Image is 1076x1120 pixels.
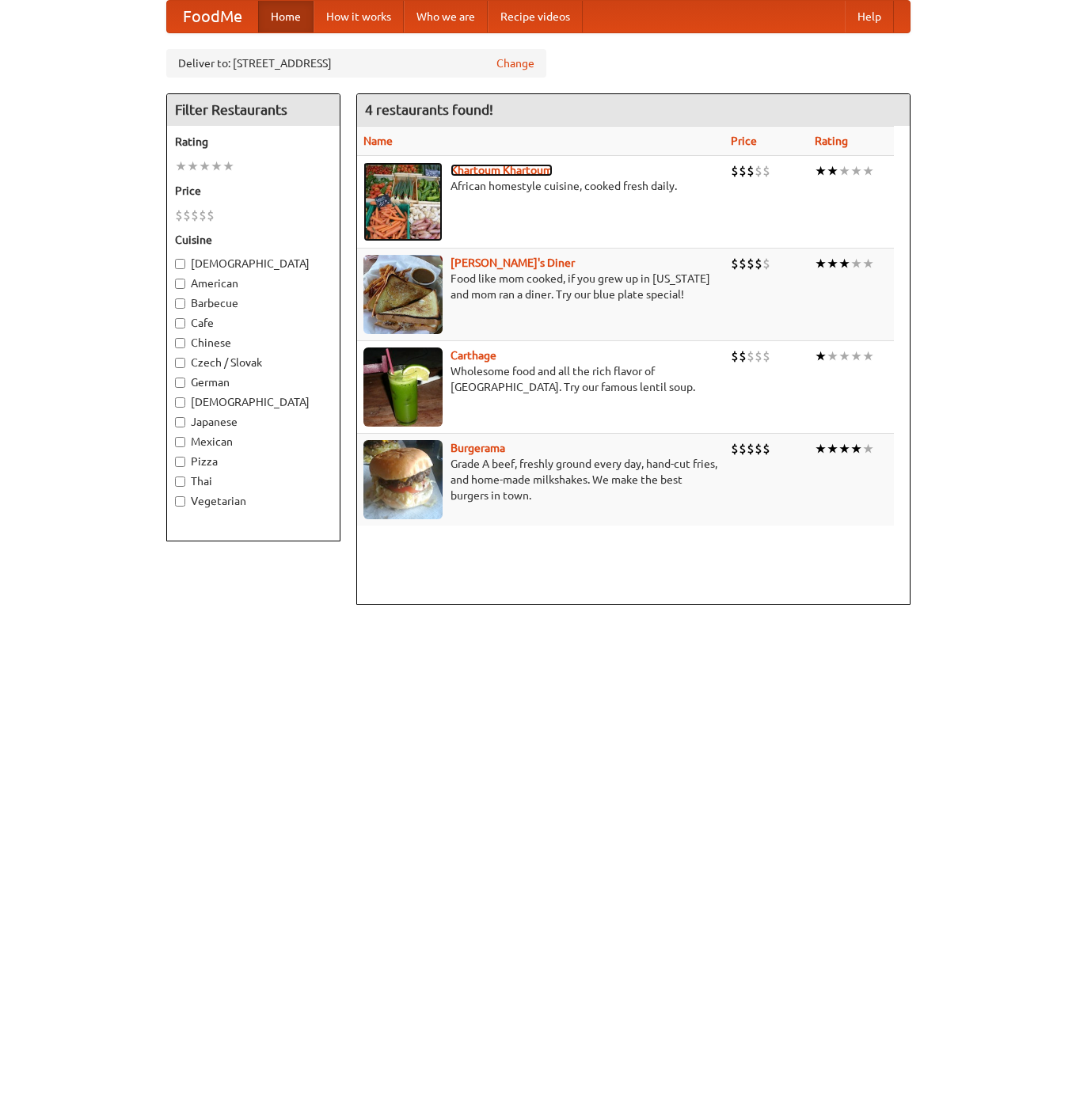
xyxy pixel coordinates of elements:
a: Carthage [451,349,496,362]
li: $ [755,162,762,180]
li: ★ [838,347,850,365]
li: ★ [827,255,838,272]
li: ★ [175,158,187,175]
a: Name [363,135,393,147]
li: $ [175,207,183,224]
li: $ [747,440,755,457]
li: $ [755,255,762,272]
img: sallys.jpg [363,255,443,334]
li: $ [762,440,770,457]
a: [PERSON_NAME]'s Diner [451,256,575,269]
a: Price [731,135,757,147]
li: ★ [850,440,862,457]
label: Vegetarian [175,493,332,509]
input: American [175,279,185,289]
img: burgerama.jpg [363,440,443,519]
li: ★ [827,440,838,457]
li: ★ [862,162,874,180]
li: $ [747,347,755,365]
img: carthage.jpg [363,347,443,427]
label: Czech / Slovak [175,355,332,370]
a: Change [496,55,534,71]
p: Grade A beef, freshly ground every day, hand-cut fries, and home-made milkshakes. We make the bes... [363,456,718,503]
li: $ [739,162,747,180]
label: [DEMOGRAPHIC_DATA] [175,394,332,410]
p: Food like mom cooked, if you grew up in [US_STATE] and mom ran a diner. Try our blue plate special! [363,271,718,302]
input: Japanese [175,417,185,427]
li: $ [739,347,747,365]
li: ★ [862,347,874,365]
label: Chinese [175,335,332,351]
li: ★ [838,162,850,180]
label: Thai [175,473,332,489]
li: ★ [815,440,827,457]
input: Barbecue [175,298,185,309]
a: Recipe videos [488,1,583,32]
li: ★ [187,158,199,175]
input: [DEMOGRAPHIC_DATA] [175,259,185,269]
a: Khartoum Khartoum [451,164,553,177]
ng-pluralize: 4 restaurants found! [365,102,493,117]
input: Mexican [175,437,185,447]
li: $ [755,347,762,365]
li: ★ [827,347,838,365]
a: Burgerama [451,442,505,454]
label: Cafe [175,315,332,331]
a: Who we are [404,1,488,32]
li: ★ [815,347,827,365]
li: $ [739,440,747,457]
li: ★ [850,347,862,365]
li: ★ [838,255,850,272]
li: ★ [815,162,827,180]
li: $ [747,255,755,272]
input: Thai [175,476,185,487]
label: Mexican [175,434,332,450]
li: $ [762,162,770,180]
label: Barbecue [175,295,332,311]
li: $ [183,207,191,224]
li: ★ [199,158,211,175]
li: $ [207,207,215,224]
li: ★ [838,440,850,457]
li: ★ [862,255,874,272]
li: ★ [862,440,874,457]
label: Pizza [175,454,332,469]
li: ★ [827,162,838,180]
li: $ [762,255,770,272]
a: Help [845,1,894,32]
li: $ [191,207,199,224]
img: khartoum.jpg [363,162,443,241]
input: [DEMOGRAPHIC_DATA] [175,397,185,408]
li: $ [731,347,739,365]
li: $ [739,255,747,272]
p: African homestyle cuisine, cooked fresh daily. [363,178,718,194]
li: $ [731,255,739,272]
input: Czech / Slovak [175,358,185,368]
label: German [175,374,332,390]
input: Vegetarian [175,496,185,507]
h5: Rating [175,134,332,150]
a: Home [258,1,314,32]
h5: Price [175,183,332,199]
input: Cafe [175,318,185,328]
li: $ [731,440,739,457]
a: How it works [314,1,404,32]
li: ★ [222,158,234,175]
label: American [175,275,332,291]
li: ★ [211,158,222,175]
li: ★ [815,255,827,272]
input: German [175,378,185,388]
input: Pizza [175,457,185,467]
h5: Cuisine [175,232,332,248]
li: $ [762,347,770,365]
a: Rating [815,135,848,147]
li: $ [199,207,207,224]
li: $ [747,162,755,180]
li: ★ [850,162,862,180]
li: ★ [850,255,862,272]
div: Deliver to: [STREET_ADDRESS] [166,49,546,78]
h4: Filter Restaurants [167,94,340,126]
